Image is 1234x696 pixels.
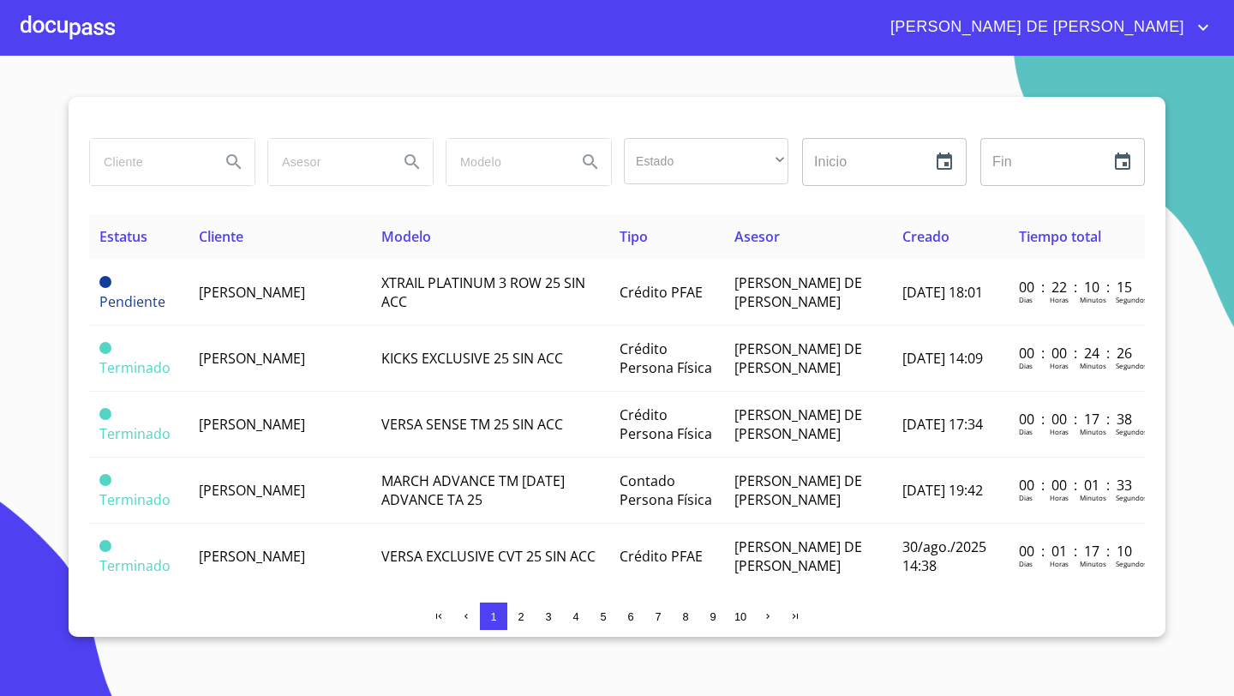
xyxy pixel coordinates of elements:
[1050,493,1069,502] p: Horas
[99,556,171,575] span: Terminado
[1050,295,1069,304] p: Horas
[617,603,644,630] button: 6
[734,610,746,623] span: 10
[672,603,699,630] button: 8
[535,603,562,630] button: 3
[620,283,703,302] span: Crédito PFAE
[1116,427,1147,436] p: Segundos
[1116,559,1147,568] p: Segundos
[518,610,524,623] span: 2
[902,537,986,575] span: 30/ago./2025 14:38
[1116,361,1147,370] p: Segundos
[268,139,385,185] input: search
[1019,227,1101,246] span: Tiempo total
[1080,295,1106,304] p: Minutos
[507,603,535,630] button: 2
[1080,493,1106,502] p: Minutos
[620,227,648,246] span: Tipo
[381,273,585,311] span: XTRAIL PLATINUM 3 ROW 25 SIN ACC
[902,283,983,302] span: [DATE] 18:01
[99,342,111,354] span: Terminado
[480,603,507,630] button: 1
[199,415,305,434] span: [PERSON_NAME]
[1019,493,1033,502] p: Dias
[902,227,949,246] span: Creado
[381,227,431,246] span: Modelo
[902,481,983,500] span: [DATE] 19:42
[734,227,780,246] span: Asesor
[545,610,551,623] span: 3
[734,537,862,575] span: [PERSON_NAME] DE [PERSON_NAME]
[99,490,171,509] span: Terminado
[1116,295,1147,304] p: Segundos
[699,603,727,630] button: 9
[902,415,983,434] span: [DATE] 17:34
[878,14,1193,41] span: [PERSON_NAME] DE [PERSON_NAME]
[600,610,606,623] span: 5
[199,349,305,368] span: [PERSON_NAME]
[1080,427,1106,436] p: Minutos
[392,141,433,183] button: Search
[878,14,1213,41] button: account of current user
[710,610,716,623] span: 9
[99,227,147,246] span: Estatus
[199,227,243,246] span: Cliente
[644,603,672,630] button: 7
[734,405,862,443] span: [PERSON_NAME] DE [PERSON_NAME]
[1116,493,1147,502] p: Segundos
[1080,361,1106,370] p: Minutos
[562,603,590,630] button: 4
[1019,344,1135,363] p: 00 : 00 : 24 : 26
[572,610,578,623] span: 4
[902,349,983,368] span: [DATE] 14:09
[381,471,565,509] span: MARCH ADVANCE TM [DATE] ADVANCE TA 25
[1050,559,1069,568] p: Horas
[727,603,754,630] button: 10
[199,481,305,500] span: [PERSON_NAME]
[381,547,596,566] span: VERSA EXCLUSIVE CVT 25 SIN ACC
[1019,542,1135,561] p: 00 : 01 : 17 : 10
[624,138,788,184] div: ​
[199,547,305,566] span: [PERSON_NAME]
[627,610,633,623] span: 6
[90,139,207,185] input: search
[620,405,712,443] span: Crédito Persona Física
[1019,427,1033,436] p: Dias
[734,471,862,509] span: [PERSON_NAME] DE [PERSON_NAME]
[1050,361,1069,370] p: Horas
[1019,476,1135,495] p: 00 : 00 : 01 : 33
[446,139,563,185] input: search
[1019,278,1135,297] p: 00 : 22 : 10 : 15
[490,610,496,623] span: 1
[199,283,305,302] span: [PERSON_NAME]
[734,339,862,377] span: [PERSON_NAME] DE [PERSON_NAME]
[1080,559,1106,568] p: Minutos
[99,540,111,552] span: Terminado
[1019,295,1033,304] p: Dias
[620,471,712,509] span: Contado Persona Física
[590,603,617,630] button: 5
[1019,410,1135,429] p: 00 : 00 : 17 : 38
[99,424,171,443] span: Terminado
[682,610,688,623] span: 8
[381,349,563,368] span: KICKS EXCLUSIVE 25 SIN ACC
[99,474,111,486] span: Terminado
[1019,559,1033,568] p: Dias
[620,339,712,377] span: Crédito Persona Física
[99,408,111,420] span: Terminado
[99,276,111,288] span: Pendiente
[99,358,171,377] span: Terminado
[734,273,862,311] span: [PERSON_NAME] DE [PERSON_NAME]
[213,141,255,183] button: Search
[570,141,611,183] button: Search
[620,547,703,566] span: Crédito PFAE
[1050,427,1069,436] p: Horas
[655,610,661,623] span: 7
[1019,361,1033,370] p: Dias
[99,292,165,311] span: Pendiente
[381,415,563,434] span: VERSA SENSE TM 25 SIN ACC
